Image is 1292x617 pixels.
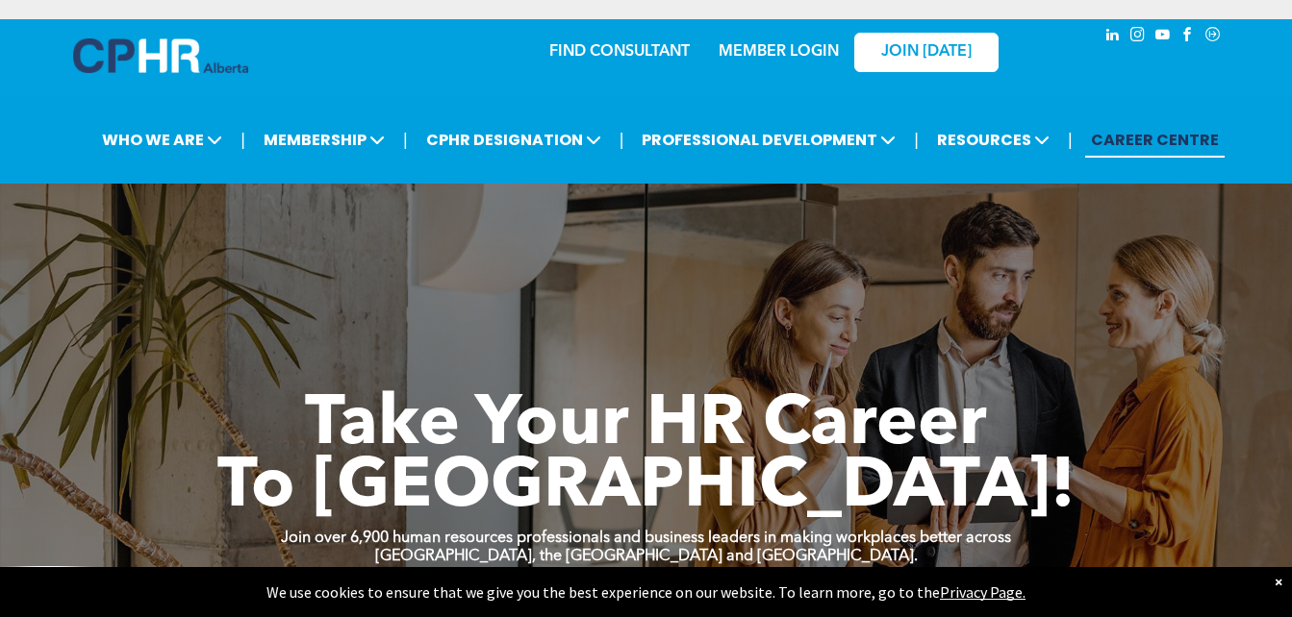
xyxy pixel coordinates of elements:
[1203,24,1224,50] a: Social network
[620,120,624,160] li: |
[881,43,972,62] span: JOIN [DATE]
[719,44,839,60] a: MEMBER LOGIN
[420,122,607,158] span: CPHR DESIGNATION
[96,122,228,158] span: WHO WE ARE
[1153,24,1174,50] a: youtube
[241,120,245,160] li: |
[940,582,1026,602] a: Privacy Page.
[403,120,408,160] li: |
[1068,120,1073,160] li: |
[931,122,1055,158] span: RESOURCES
[305,391,987,460] span: Take Your HR Career
[281,531,1011,546] strong: Join over 6,900 human resources professionals and business leaders in making workplaces better ac...
[1085,122,1225,158] a: CAREER CENTRE
[217,454,1076,523] span: To [GEOGRAPHIC_DATA]!
[375,549,918,564] strong: [GEOGRAPHIC_DATA], the [GEOGRAPHIC_DATA] and [GEOGRAPHIC_DATA].
[1275,572,1282,591] div: Dismiss notification
[1102,24,1124,50] a: linkedin
[1127,24,1149,50] a: instagram
[258,122,391,158] span: MEMBERSHIP
[854,33,999,72] a: JOIN [DATE]
[73,38,248,73] img: A blue and white logo for cp alberta
[549,44,690,60] a: FIND CONSULTANT
[1178,24,1199,50] a: facebook
[636,122,901,158] span: PROFESSIONAL DEVELOPMENT
[914,120,919,160] li: |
